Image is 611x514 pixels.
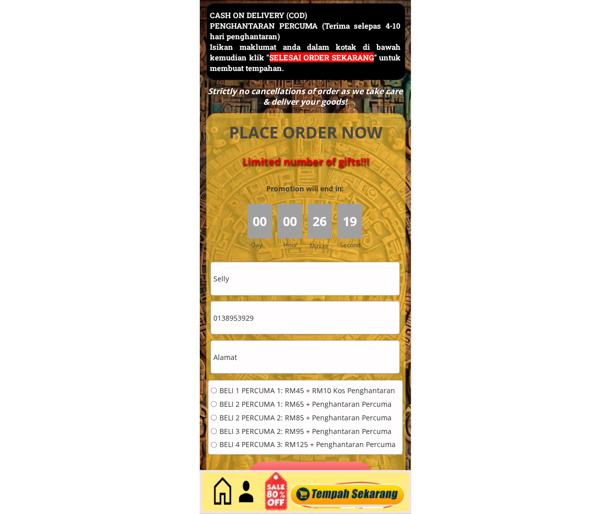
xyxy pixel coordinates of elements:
span: BELI 2 PERCUMA 2: RM85 + Penghantaran Percuma [219,414,396,421]
div: Strictly no cancellations of order as we take care & deliver your goods! [205,86,406,107]
h4: PLACE ORDER NOW [218,121,394,144]
span: BELI 2 PERCUMA 1: RM65 + Penghantaran Percuma [219,401,396,408]
h3: Minute [310,241,332,251]
h4: Limited number of gifts!!! [218,156,394,168]
span: BELI 1 PERCUMA 1: RM45 + RM10 Kos Penghantaran [219,387,396,394]
h3: Hour [284,240,305,250]
input: Alamat [211,341,400,374]
span: BELI 3 PERCUMA 2: RM95 + Penghantaran Percuma [219,428,396,435]
h3: Day [251,240,276,250]
h3: Second [340,240,364,250]
span: BELI 4 PERCUMA 3: RM125 + Penghantaran Percuma [219,442,396,449]
h3: Promotion will end in: [249,183,362,194]
input: Telefon [211,302,400,334]
h3: CASH ON DELIVERY (COD) PENGHANTARAN PERCUMA (Terima selepas 4-10 hari penghantaran) Isikan maklum... [210,10,401,74]
input: Nama [211,262,400,295]
span: SELESAI ORDER SEKARANG [270,52,374,62]
p: Pesan sekarang [247,462,373,495]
